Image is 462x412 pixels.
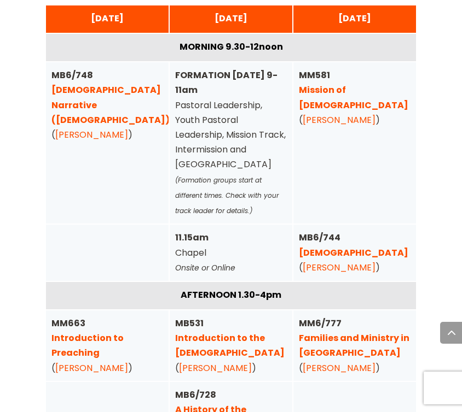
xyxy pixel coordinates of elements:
[51,316,163,375] div: ( )
[51,332,124,359] a: Introduction to Preaching
[55,362,128,374] a: [PERSON_NAME]
[175,11,287,26] div: [DATE]
[299,231,408,258] strong: MB6/744
[299,317,409,359] strong: MM6/777
[303,114,376,126] a: [PERSON_NAME]
[299,246,408,259] a: [DEMOGRAPHIC_DATA]
[303,261,376,274] a: [PERSON_NAME]
[175,317,285,359] strong: MB531
[181,289,281,301] strong: AFTERNOON 1.30-4pm
[299,69,408,111] strong: MM581
[51,84,170,126] a: [DEMOGRAPHIC_DATA] Narrative ([DEMOGRAPHIC_DATA])
[299,332,409,359] a: Families and Ministry in [GEOGRAPHIC_DATA]
[303,362,376,374] a: [PERSON_NAME]
[299,230,411,275] div: ( )
[175,332,285,359] a: Introduction to the [DEMOGRAPHIC_DATA]
[175,69,278,96] strong: FORMATION [DATE] 9-11am
[51,11,163,26] div: [DATE]
[299,84,408,111] a: Mission of [DEMOGRAPHIC_DATA]
[299,11,411,26] div: [DATE]
[51,317,124,359] strong: MM663
[175,175,279,215] em: (Formation groups start at different times. Check with your track leader for details.)
[299,316,411,375] div: ( )
[175,262,235,273] em: Onsite or Online
[175,316,287,375] div: ( )
[51,68,163,142] div: ( )
[175,230,287,275] div: Chapel
[175,68,287,218] div: Pastoral Leadership, Youth Pastoral Leadership, Mission Track, Intermission and [GEOGRAPHIC_DATA]
[180,40,283,53] strong: MORNING 9.30-12noon
[179,362,252,374] a: [PERSON_NAME]
[51,69,170,126] strong: MB6/748
[299,68,411,127] div: ( )
[55,128,128,141] a: [PERSON_NAME]
[175,231,209,244] strong: 11.15am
